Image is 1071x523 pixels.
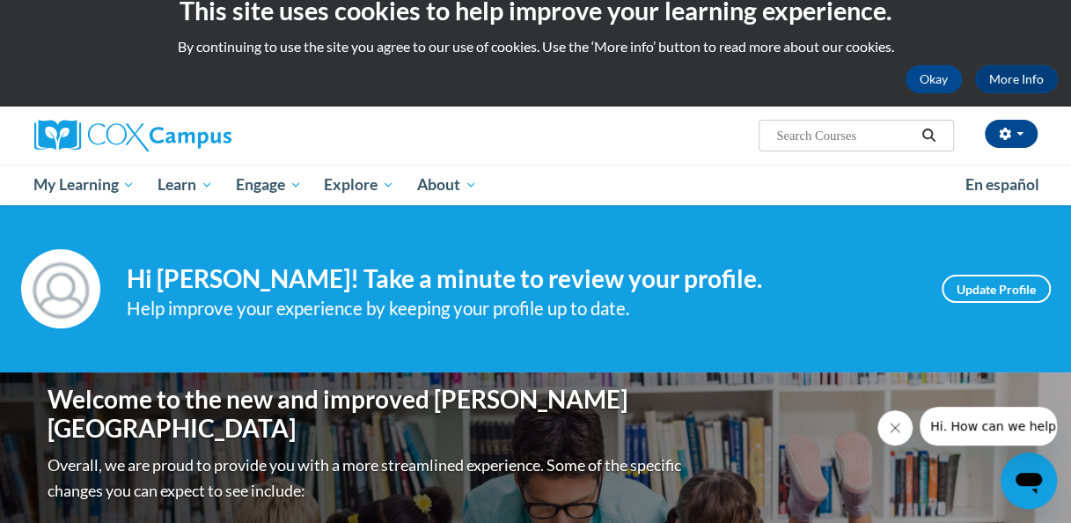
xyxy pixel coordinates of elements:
h1: Welcome to the new and improved [PERSON_NAME][GEOGRAPHIC_DATA] [48,385,686,444]
button: Search [915,125,942,146]
span: Engage [236,174,302,195]
span: Learn [158,174,213,195]
span: En español [965,175,1039,194]
a: Engage [224,165,313,205]
a: Update Profile [942,275,1051,303]
a: More Info [975,65,1058,93]
span: Explore [324,174,394,195]
input: Search Courses [774,125,915,146]
a: En español [954,166,1051,203]
a: Learn [146,165,224,205]
p: By continuing to use the site you agree to our use of cookies. Use the ‘More info’ button to read... [13,37,1058,56]
div: Main menu [21,165,1051,205]
span: Hi. How can we help? [11,12,143,26]
h4: Hi [PERSON_NAME]! Take a minute to review your profile. [127,264,915,294]
p: Overall, we are proud to provide you with a more streamlined experience. Some of the specific cha... [48,453,686,504]
button: Okay [906,65,962,93]
button: Account Settings [985,120,1038,148]
iframe: Message from company [920,407,1057,446]
iframe: Close message [877,410,913,446]
span: About [417,174,477,195]
img: Cox Campus [34,120,231,151]
a: My Learning [23,165,147,205]
a: Explore [312,165,406,205]
span: My Learning [33,174,135,195]
div: Help improve your experience by keeping your profile up to date. [127,294,915,323]
img: Profile Image [21,249,100,328]
a: About [406,165,488,205]
a: Cox Campus [34,120,351,151]
iframe: Button to launch messaging window [1001,453,1057,509]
